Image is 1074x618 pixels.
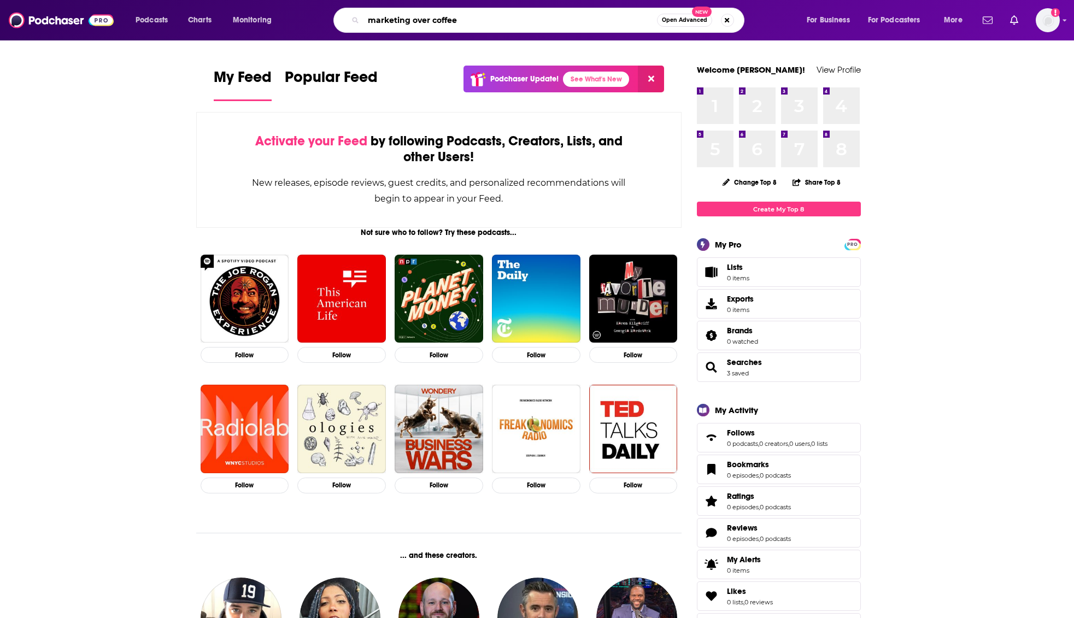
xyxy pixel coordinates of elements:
[727,294,754,304] span: Exports
[297,385,386,473] a: Ologies with Alie Ward
[9,10,114,31] img: Podchaser - Follow, Share and Rate Podcasts
[701,264,723,280] span: Lists
[285,68,378,101] a: Popular Feed
[701,430,723,445] a: Follows
[861,11,936,29] button: open menu
[727,428,827,438] a: Follows
[701,525,723,540] a: Reviews
[697,202,861,216] a: Create My Top 8
[395,347,483,363] button: Follow
[727,262,749,272] span: Lists
[727,472,759,479] a: 0 episodes
[201,478,289,493] button: Follow
[697,455,861,484] span: Bookmarks
[811,440,827,448] a: 0 lists
[697,518,861,548] span: Reviews
[701,557,723,572] span: My Alerts
[817,64,861,75] a: View Profile
[697,423,861,452] span: Follows
[810,440,811,448] span: ,
[727,357,762,367] span: Searches
[789,440,810,448] a: 0 users
[697,550,861,579] a: My Alerts
[697,289,861,319] a: Exports
[727,503,759,511] a: 0 episodes
[807,13,850,28] span: For Business
[727,598,743,606] a: 0 lists
[727,369,749,377] a: 3 saved
[788,440,789,448] span: ,
[697,321,861,350] span: Brands
[727,586,773,596] a: Likes
[727,523,791,533] a: Reviews
[944,13,963,28] span: More
[1036,8,1060,32] img: User Profile
[225,11,286,29] button: open menu
[727,274,749,282] span: 0 items
[363,11,657,29] input: Search podcasts, credits, & more...
[492,347,580,363] button: Follow
[188,13,212,28] span: Charts
[563,72,629,87] a: See What's New
[697,257,861,287] a: Lists
[128,11,182,29] button: open menu
[727,326,758,336] a: Brands
[395,385,483,473] img: Business Wars
[701,328,723,343] a: Brands
[701,296,723,311] span: Exports
[344,8,755,33] div: Search podcasts, credits, & more...
[697,486,861,516] span: Ratings
[490,74,559,84] p: Podchaser Update!
[846,240,859,249] span: PRO
[589,255,678,343] a: My Favorite Murder with Karen Kilgariff and Georgia Hardstark
[936,11,976,29] button: open menu
[727,338,758,345] a: 0 watched
[727,460,791,469] a: Bookmarks
[492,385,580,473] img: Freakonomics Radio
[692,7,712,17] span: New
[201,385,289,473] img: Radiolab
[251,133,627,165] div: by following Podcasts, Creators, Lists, and other Users!
[727,491,791,501] a: Ratings
[701,360,723,375] a: Searches
[868,13,920,28] span: For Podcasters
[196,551,682,560] div: ... and these creators.
[727,535,759,543] a: 0 episodes
[760,503,791,511] a: 0 podcasts
[697,581,861,611] span: Likes
[978,11,997,30] a: Show notifications dropdown
[1036,8,1060,32] button: Show profile menu
[701,588,723,604] a: Likes
[589,347,678,363] button: Follow
[727,428,755,438] span: Follows
[214,68,272,101] a: My Feed
[727,555,761,564] span: My Alerts
[201,255,289,343] img: The Joe Rogan Experience
[799,11,864,29] button: open menu
[136,13,168,28] span: Podcasts
[760,535,791,543] a: 0 podcasts
[297,347,386,363] button: Follow
[1051,8,1060,17] svg: Add a profile image
[395,255,483,343] img: Planet Money
[492,478,580,493] button: Follow
[759,535,760,543] span: ,
[196,228,682,237] div: Not sure who to follow? Try these podcasts...
[846,240,859,248] a: PRO
[727,491,754,501] span: Ratings
[201,347,289,363] button: Follow
[1036,8,1060,32] span: Logged in as hannahlee98
[214,68,272,93] span: My Feed
[285,68,378,93] span: Popular Feed
[727,306,754,314] span: 0 items
[589,385,678,473] img: TED Talks Daily
[297,255,386,343] img: This American Life
[727,586,746,596] span: Likes
[492,255,580,343] a: The Daily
